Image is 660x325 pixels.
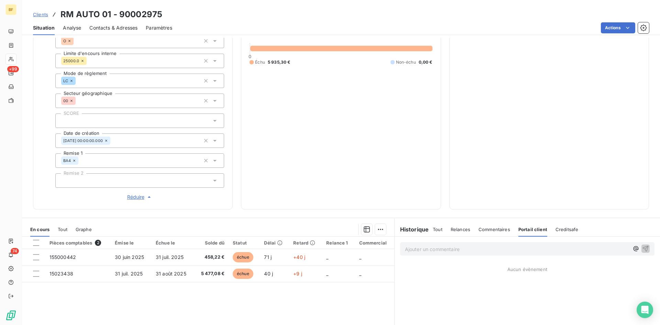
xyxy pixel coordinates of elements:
span: Paramètres [146,24,172,31]
div: Pièces comptables [49,240,107,246]
span: Clients [33,12,48,17]
input: Ajouter une valeur [87,58,92,64]
input: Ajouter une valeur [61,177,67,184]
span: 31 juil. 2025 [156,254,184,260]
div: Open Intercom Messenger [637,302,653,318]
span: Tout [58,227,67,232]
div: Échue le [156,240,190,246]
span: LC [63,79,68,83]
div: Retard [293,240,318,246]
span: 00 [63,99,68,103]
input: Ajouter une valeur [78,158,84,164]
span: 5 935,30 € [268,59,290,65]
span: Creditsafe [555,227,579,232]
span: Tout [433,227,442,232]
span: Réduire [127,194,153,201]
span: échue [233,269,253,279]
span: +99 [7,66,19,72]
span: Aucun évènement [507,267,547,272]
span: _ [359,271,361,277]
span: 31 août 2025 [156,271,186,277]
h3: RM AUTO 01 - 90002975 [60,8,162,21]
span: O [63,39,66,43]
span: échue [233,252,253,262]
span: 0,00 € [419,59,432,65]
button: Actions [601,22,635,33]
span: 31 juil. 2025 [115,271,143,277]
button: Réduire [55,193,224,201]
span: En cours [30,227,49,232]
input: Ajouter une valeur [74,38,79,44]
span: 74 [11,248,19,254]
img: Logo LeanPay [5,310,16,321]
span: Analyse [63,24,81,31]
span: Commentaires [478,227,510,232]
span: _ [326,271,328,277]
span: _ [326,254,328,260]
span: Graphe [76,227,92,232]
input: Ajouter une valeur [76,78,81,84]
span: _ [359,254,361,260]
input: Ajouter une valeur [110,138,116,144]
div: Relance 1 [326,240,351,246]
span: 458,22 € [198,254,224,261]
span: 155000442 [49,254,76,260]
span: 0 [249,54,251,59]
div: Statut [233,240,256,246]
span: 15023438 [49,271,73,277]
div: BF [5,4,16,15]
span: Relances [451,227,470,232]
span: [DATE] 00:00:00.000 [63,139,103,143]
span: 71 j [264,254,272,260]
div: Commercial [359,240,390,246]
span: Portail client [518,227,547,232]
span: Non-échu [396,59,416,65]
span: +9 j [293,271,302,277]
span: +40 j [293,254,305,260]
a: Clients [33,11,48,18]
span: 25000.0 [63,59,79,63]
div: Émise le [115,240,147,246]
input: Ajouter une valeur [61,118,67,124]
span: Échu [255,59,265,65]
input: Ajouter une valeur [76,98,81,104]
span: 30 juin 2025 [115,254,144,260]
div: Solde dû [198,240,224,246]
span: Situation [33,24,55,31]
div: Délai [264,240,285,246]
span: BA4 [63,159,71,163]
h6: Historique [395,225,429,234]
span: 2 [95,240,101,246]
span: 5 477,08 € [198,270,224,277]
span: Contacts & Adresses [89,24,137,31]
span: 40 j [264,271,273,277]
